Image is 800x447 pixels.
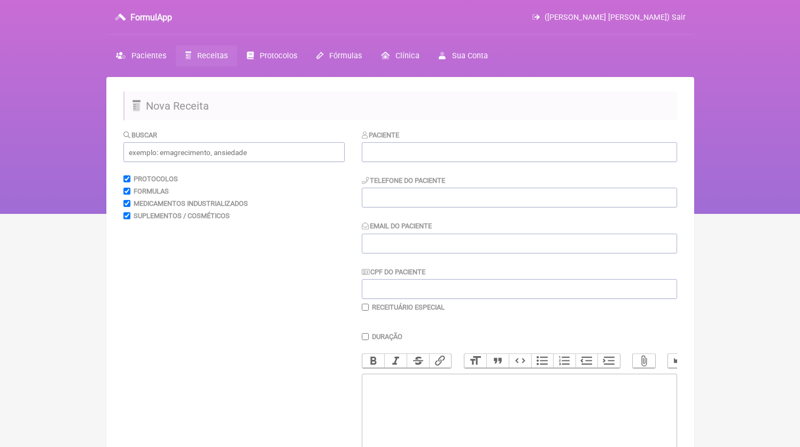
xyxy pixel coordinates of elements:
button: Code [509,354,531,368]
label: Formulas [134,187,169,195]
button: Italic [384,354,407,368]
span: Sua Conta [452,51,488,60]
button: Bullets [531,354,554,368]
label: Paciente [362,131,400,139]
a: Sua Conta [429,45,497,66]
label: Duração [372,333,402,341]
button: Decrease Level [576,354,598,368]
button: Increase Level [597,354,620,368]
button: Attach Files [633,354,655,368]
button: Undo [668,354,690,368]
button: Link [429,354,452,368]
a: Receitas [176,45,237,66]
label: Receituário Especial [372,303,445,311]
button: Numbers [553,354,576,368]
button: Quote [486,354,509,368]
span: ([PERSON_NAME] [PERSON_NAME]) Sair [545,13,686,22]
span: Clínica [395,51,420,60]
label: Suplementos / Cosméticos [134,212,230,220]
span: Receitas [197,51,228,60]
label: Buscar [123,131,158,139]
a: Pacientes [106,45,176,66]
h2: Nova Receita [123,91,677,120]
h3: FormulApp [130,12,172,22]
span: Pacientes [131,51,166,60]
input: exemplo: emagrecimento, ansiedade [123,142,345,162]
button: Heading [464,354,487,368]
label: Medicamentos Industrializados [134,199,248,207]
label: Telefone do Paciente [362,176,446,184]
button: Bold [362,354,385,368]
label: Protocolos [134,175,178,183]
span: Fórmulas [329,51,362,60]
a: Protocolos [237,45,307,66]
button: Strikethrough [407,354,429,368]
label: CPF do Paciente [362,268,426,276]
a: ([PERSON_NAME] [PERSON_NAME]) Sair [532,13,685,22]
label: Email do Paciente [362,222,432,230]
a: Clínica [371,45,429,66]
a: Fórmulas [307,45,371,66]
span: Protocolos [260,51,297,60]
